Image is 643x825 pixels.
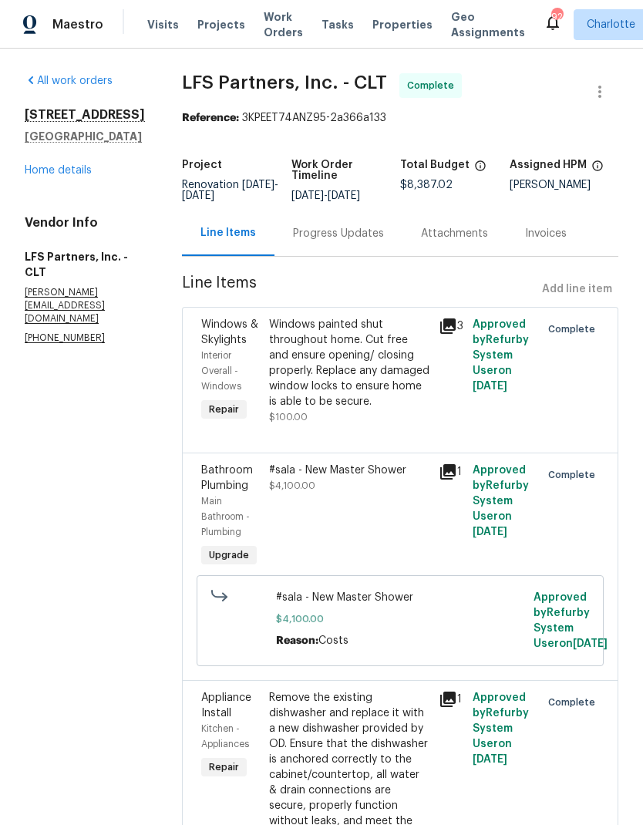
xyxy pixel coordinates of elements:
div: 3KPEET74ANZ95-2a366a133 [182,110,618,126]
span: LFS Partners, Inc. - CLT [182,73,387,92]
div: Progress Updates [293,226,384,241]
span: Windows & Skylights [201,319,258,345]
a: Home details [25,165,92,176]
h5: Work Order Timeline [291,160,401,181]
span: Approved by Refurby System User on [473,692,529,765]
div: Invoices [525,226,567,241]
span: [DATE] [328,190,360,201]
div: Attachments [421,226,488,241]
span: Geo Assignments [451,9,525,40]
span: - [182,180,278,201]
div: Line Items [200,225,256,241]
span: Complete [548,695,601,710]
span: Kitchen - Appliances [201,724,249,749]
div: 92 [551,9,562,25]
span: $4,100.00 [276,611,525,627]
span: Bathroom Plumbing [201,465,253,491]
div: Windows painted shut throughout home. Cut free and ensure opening/ closing properly. Replace any ... [269,317,429,409]
span: Interior Overall - Windows [201,351,241,391]
span: Upgrade [203,547,255,563]
span: $8,387.02 [400,180,453,190]
span: Repair [203,759,245,775]
span: $100.00 [269,412,308,422]
span: Approved by Refurby System User on [473,319,529,392]
span: The hpm assigned to this work order. [591,160,604,180]
div: #sala - New Master Shower [269,463,429,478]
b: Reference: [182,113,239,123]
span: [DATE] [473,527,507,537]
span: #sala - New Master Shower [276,590,525,605]
span: Renovation [182,180,278,201]
span: [DATE] [291,190,324,201]
span: [DATE] [473,381,507,392]
span: - [291,190,360,201]
span: Charlotte [587,17,635,32]
span: Complete [548,322,601,337]
span: Visits [147,17,179,32]
span: Projects [197,17,245,32]
span: Properties [372,17,433,32]
h5: Assigned HPM [510,160,587,170]
span: Reason: [276,635,318,646]
span: Costs [318,635,348,646]
div: 1 [439,463,463,481]
span: Approved by Refurby System User on [473,465,529,537]
span: Work Orders [264,9,303,40]
div: [PERSON_NAME] [510,180,619,190]
span: [DATE] [242,180,274,190]
span: Maestro [52,17,103,32]
span: Approved by Refurby System User on [534,592,608,649]
h5: LFS Partners, Inc. - CLT [25,249,145,280]
span: Complete [407,78,460,93]
a: All work orders [25,76,113,86]
span: Main Bathroom - Plumbing [201,497,250,537]
span: Appliance Install [201,692,251,719]
span: Tasks [321,19,354,30]
h4: Vendor Info [25,215,145,231]
span: [DATE] [182,190,214,201]
span: Complete [548,467,601,483]
h5: Project [182,160,222,170]
h5: Total Budget [400,160,470,170]
span: [DATE] [573,638,608,649]
span: $4,100.00 [269,481,315,490]
div: 3 [439,317,463,335]
span: Repair [203,402,245,417]
span: The total cost of line items that have been proposed by Opendoor. This sum includes line items th... [474,160,486,180]
div: 1 [439,690,463,709]
span: Line Items [182,275,536,304]
span: [DATE] [473,754,507,765]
